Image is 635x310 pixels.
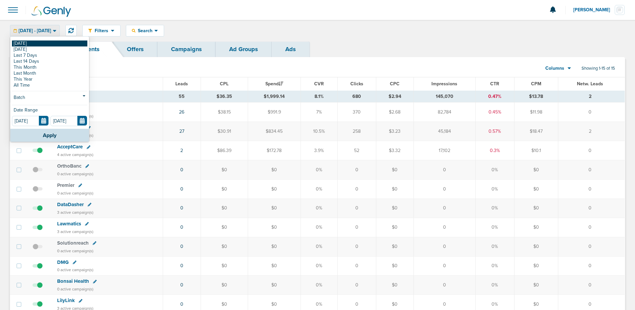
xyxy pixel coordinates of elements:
[57,191,93,195] small: 0 active campaign(s)
[92,28,111,34] span: Filters
[558,237,625,256] td: 0
[376,122,414,141] td: $3.23
[414,91,476,103] td: 145,070
[32,6,71,17] img: Genly
[338,275,376,295] td: 0
[376,179,414,198] td: $0
[350,81,363,87] span: Clicks
[179,128,184,134] a: 27
[10,129,89,142] button: Apply
[558,256,625,275] td: 0
[272,41,310,57] a: Ads
[414,218,476,237] td: 0
[376,103,414,122] td: $2.68
[558,179,625,198] td: 0
[57,240,89,246] span: Solutionreach
[414,179,476,198] td: 0
[338,237,376,256] td: 0
[338,218,376,237] td: 0
[531,81,541,87] span: CPM
[180,224,183,230] a: 0
[514,91,558,103] td: $13.78
[67,41,113,57] a: Clients
[248,198,301,218] td: $0
[180,205,183,211] a: 0
[265,81,283,87] span: Spend
[113,41,157,57] a: Offers
[180,148,183,153] a: 2
[180,263,183,269] a: 0
[57,163,81,169] span: OrthoBanc
[338,179,376,198] td: 0
[558,198,625,218] td: 0
[201,91,248,103] td: $36.35
[545,65,564,72] span: Columns
[301,103,338,122] td: 7%
[338,103,376,122] td: 370
[475,275,514,295] td: 0%
[248,160,301,180] td: $0
[57,210,93,215] small: 3 active campaign(s)
[514,122,558,141] td: $18.47
[163,91,201,103] td: 55
[301,256,338,275] td: 0%
[314,81,324,87] span: CVR
[301,160,338,180] td: 0%
[475,103,514,122] td: 0.45%
[301,275,338,295] td: 0%
[57,259,69,265] span: DMG
[514,179,558,198] td: $0
[577,81,603,87] span: Netw. Leads
[301,122,338,141] td: 10.5%
[180,186,183,192] a: 0
[514,275,558,295] td: $0
[376,91,414,103] td: $2.94
[414,103,476,122] td: 82,784
[201,218,248,237] td: $0
[558,122,625,141] td: 2
[414,275,476,295] td: 0
[475,91,514,103] td: 0.47%
[301,198,338,218] td: 0%
[376,237,414,256] td: $0
[57,221,81,227] span: Lawmatics
[12,82,87,88] a: All Time
[180,167,183,173] a: 0
[175,81,188,87] span: Leads
[57,297,75,303] span: LilyLink
[376,218,414,237] td: $0
[57,278,89,284] span: Bonsai Health
[414,237,476,256] td: 0
[490,81,499,87] span: CTR
[201,237,248,256] td: $0
[12,94,87,102] a: Batch
[376,160,414,180] td: $0
[558,91,625,103] td: 2
[57,152,93,157] small: 4 active campaign(s)
[57,182,74,188] span: Premier
[12,76,87,82] a: This Year
[57,201,84,207] span: DataDasher
[57,229,93,234] small: 3 active campaign(s)
[431,81,457,87] span: Impressions
[558,218,625,237] td: 0
[248,103,301,122] td: $991.9
[12,58,87,64] a: Last 14 Days
[201,160,248,180] td: $0
[201,103,248,122] td: $38.15
[475,122,514,141] td: 0.57%
[179,109,184,115] a: 26
[248,122,301,141] td: $834.45
[220,81,228,87] span: CPL
[301,179,338,198] td: 0%
[414,160,476,180] td: 0
[414,256,476,275] td: 0
[558,141,625,160] td: 0
[573,8,615,12] span: [PERSON_NAME]
[390,81,400,87] span: CPC
[582,66,615,71] span: Showing 1-15 of 15
[514,160,558,180] td: $0
[376,141,414,160] td: $3.32
[414,141,476,160] td: 17,102
[248,179,301,198] td: $0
